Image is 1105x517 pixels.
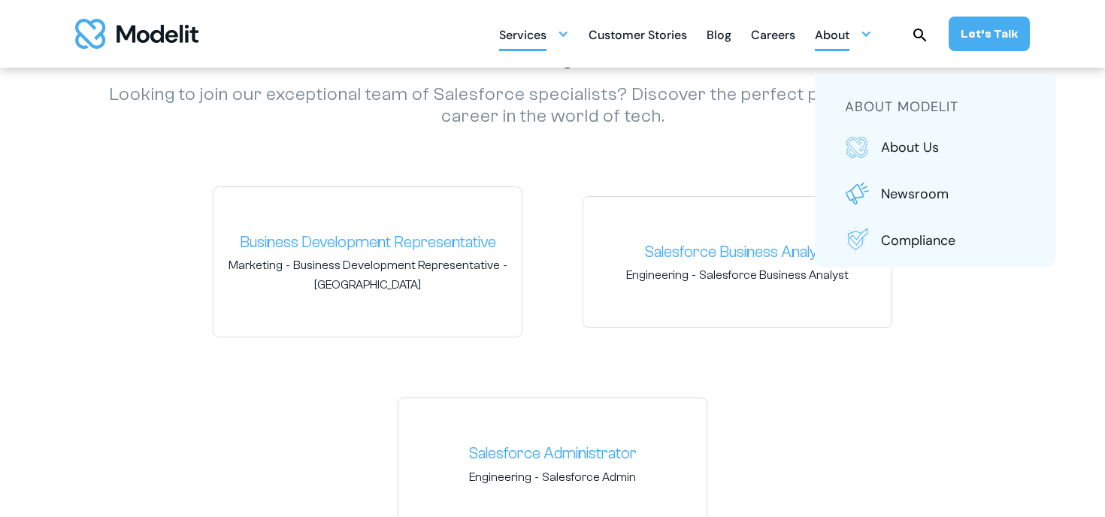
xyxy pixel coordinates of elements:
p: Compliance [881,231,1025,250]
nav: About [815,74,1055,268]
div: About [815,22,849,51]
a: Blog [707,20,731,49]
a: About us [845,135,1025,159]
span: - [410,469,695,485]
a: home [75,19,198,49]
img: modelit logo [75,19,198,49]
a: Salesforce Business Analyst [595,240,879,265]
a: Customer Stories [589,20,687,49]
div: Services [499,22,546,51]
p: Newsroom [881,184,1025,204]
span: Salesforce Business Analyst [699,267,849,283]
div: Let’s Talk [961,26,1018,42]
span: [GEOGRAPHIC_DATA] [314,277,421,293]
div: About [815,20,872,49]
p: Looking to join our exceptional team of Salesforce specialists? Discover the perfect position to ... [86,84,1019,128]
span: Business Development Representative [293,257,500,274]
div: Blog [707,22,731,51]
span: - - [226,257,510,293]
div: Services [499,20,569,49]
span: - [595,267,879,283]
span: Marketing [229,257,283,274]
a: Careers [751,20,795,49]
div: Careers [751,22,795,51]
span: Engineering [626,267,689,283]
div: Customer Stories [589,22,687,51]
a: Let’s Talk [949,17,1030,51]
p: About us [881,138,1025,157]
span: Engineering [469,469,531,485]
span: Salesforce Admin [542,469,636,485]
a: Business Development Representative [226,231,510,255]
h5: about modelit [845,97,1025,117]
a: Compliance [845,228,1025,252]
a: Newsroom [845,182,1025,206]
a: Salesforce Administrator [410,442,695,466]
